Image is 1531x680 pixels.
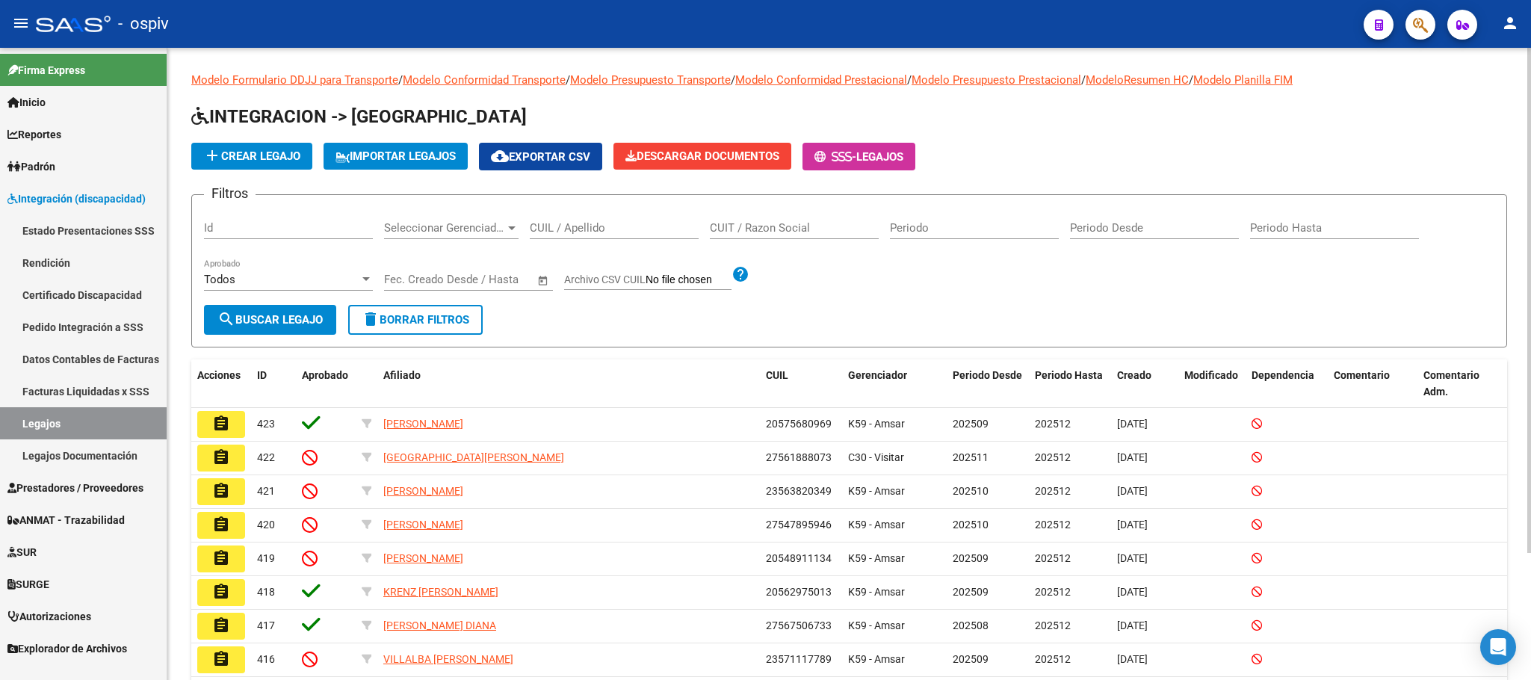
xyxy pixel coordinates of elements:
[1178,359,1246,409] datatable-header-cell: Modificado
[204,273,235,286] span: Todos
[257,369,267,381] span: ID
[212,482,230,500] mat-icon: assignment
[212,650,230,668] mat-icon: assignment
[848,653,905,665] span: K59 - Amsar
[257,418,275,430] span: 423
[570,73,731,87] a: Modelo Presupuesto Transporte
[204,305,336,335] button: Buscar Legajo
[1117,485,1148,497] span: [DATE]
[1035,418,1071,430] span: 202512
[212,616,230,634] mat-icon: assignment
[814,150,856,164] span: -
[848,485,905,497] span: K59 - Amsar
[191,143,312,170] button: Crear Legajo
[1480,629,1516,665] div: Open Intercom Messenger
[212,516,230,534] mat-icon: assignment
[362,313,469,327] span: Borrar Filtros
[335,149,456,163] span: IMPORTAR LEGAJOS
[12,14,30,32] mat-icon: menu
[848,519,905,531] span: K59 - Amsar
[848,586,905,598] span: K59 - Amsar
[848,369,907,381] span: Gerenciador
[383,586,498,598] span: KRENZ [PERSON_NAME]
[384,221,505,235] span: Seleccionar Gerenciador
[7,480,143,496] span: Prestadores / Proveedores
[191,73,398,87] a: Modelo Formulario DDJJ para Transporte
[848,451,904,463] span: C30 - Visitar
[760,359,842,409] datatable-header-cell: CUIL
[348,305,483,335] button: Borrar Filtros
[7,544,37,560] span: SUR
[1117,369,1151,381] span: Creado
[766,586,832,598] span: 20562975013
[362,310,380,328] mat-icon: delete
[1117,418,1148,430] span: [DATE]
[203,146,221,164] mat-icon: add
[203,149,300,163] span: Crear Legajo
[1117,586,1148,598] span: [DATE]
[802,143,915,170] button: -Legajos
[625,149,779,163] span: Descargar Documentos
[766,418,832,430] span: 20575680969
[732,265,749,283] mat-icon: help
[479,143,602,170] button: Exportar CSV
[204,183,256,204] h3: Filtros
[1117,653,1148,665] span: [DATE]
[7,94,46,111] span: Inicio
[646,273,732,287] input: Archivo CSV CUIL
[7,158,55,175] span: Padrón
[383,619,496,631] span: [PERSON_NAME] DIANA
[947,359,1029,409] datatable-header-cell: Periodo Desde
[1035,485,1071,497] span: 202512
[1334,369,1390,381] span: Comentario
[766,451,832,463] span: 27561888073
[1193,73,1293,87] a: Modelo Planilla FIM
[1252,369,1314,381] span: Dependencia
[7,640,127,657] span: Explorador de Archivos
[1035,619,1071,631] span: 202512
[212,549,230,567] mat-icon: assignment
[1035,451,1071,463] span: 202512
[7,62,85,78] span: Firma Express
[953,619,989,631] span: 202508
[383,653,513,665] span: VILLALBA [PERSON_NAME]
[1423,369,1479,398] span: Comentario Adm.
[257,485,275,497] span: 421
[7,608,91,625] span: Autorizaciones
[217,313,323,327] span: Buscar Legajo
[1035,653,1071,665] span: 202512
[377,359,760,409] datatable-header-cell: Afiliado
[191,106,527,127] span: INTEGRACION -> [GEOGRAPHIC_DATA]
[848,418,905,430] span: K59 - Amsar
[1501,14,1519,32] mat-icon: person
[191,359,251,409] datatable-header-cell: Acciones
[384,273,445,286] input: Fecha inicio
[197,369,241,381] span: Acciones
[735,73,907,87] a: Modelo Conformidad Prestacional
[953,586,989,598] span: 202509
[383,369,421,381] span: Afiliado
[953,519,989,531] span: 202510
[212,448,230,466] mat-icon: assignment
[403,73,566,87] a: Modelo Conformidad Transporte
[7,576,49,593] span: SURGE
[1328,359,1417,409] datatable-header-cell: Comentario
[848,552,905,564] span: K59 - Amsar
[766,619,832,631] span: 27567506733
[296,359,356,409] datatable-header-cell: Aprobado
[257,519,275,531] span: 420
[1035,519,1071,531] span: 202512
[7,512,125,528] span: ANMAT - Trazabilidad
[953,418,989,430] span: 202509
[383,485,463,497] span: [PERSON_NAME]
[212,415,230,433] mat-icon: assignment
[1246,359,1328,409] datatable-header-cell: Dependencia
[953,653,989,665] span: 202509
[564,273,646,285] span: Archivo CSV CUIL
[302,369,348,381] span: Aprobado
[257,451,275,463] span: 422
[953,485,989,497] span: 202510
[7,191,146,207] span: Integración (discapacidad)
[1117,451,1148,463] span: [DATE]
[535,272,552,289] button: Open calendar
